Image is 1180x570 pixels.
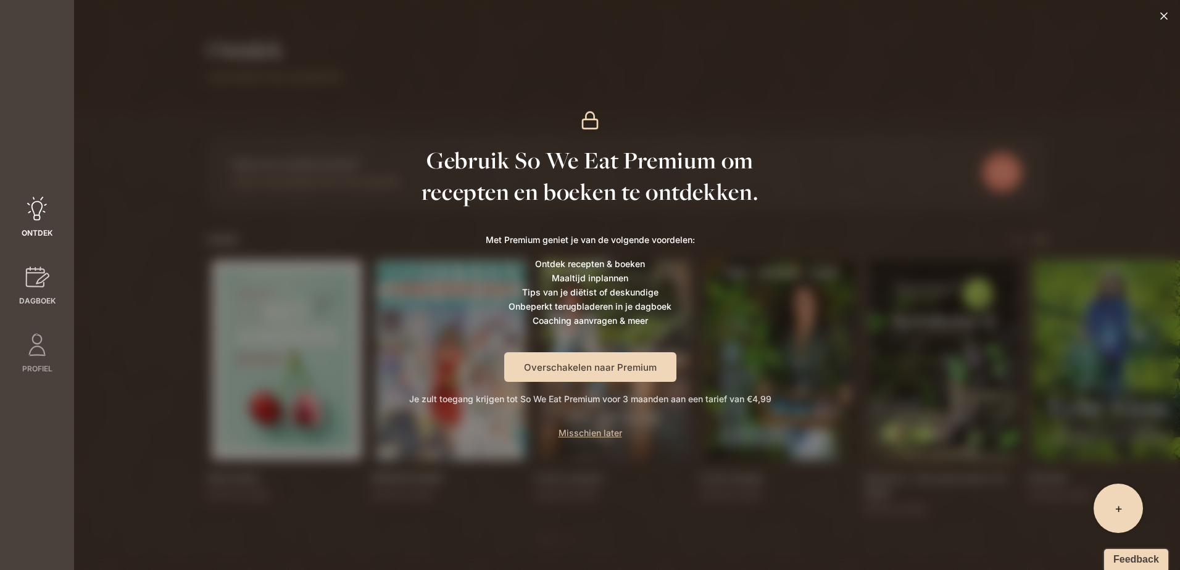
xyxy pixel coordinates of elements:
li: Onbeperkt terugbladeren in je dagboek [486,299,695,313]
span: Ontdek [22,228,52,239]
li: Tips van je diëtist of deskundige [486,285,695,299]
span: Misschien later [559,427,622,438]
iframe: Ybug feedback widget [1098,545,1171,570]
h1: Gebruik So We Eat Premium om recepten en boeken te ontdekken. [417,145,763,208]
button: Overschakelen naar Premium [504,352,676,382]
li: Coaching aanvragen & meer [486,313,695,328]
span: + [1115,500,1123,517]
p: Met Premium geniet je van de volgende voordelen: [486,233,695,247]
li: Ontdek recepten & boeken [486,257,695,271]
p: Je zult toegang krijgen tot So We Eat Premium voor 3 maanden aan een tarief van €4,99 [409,392,771,406]
li: Maaltijd inplannen [486,271,695,285]
span: Dagboek [19,295,56,307]
span: Profiel [22,363,52,374]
